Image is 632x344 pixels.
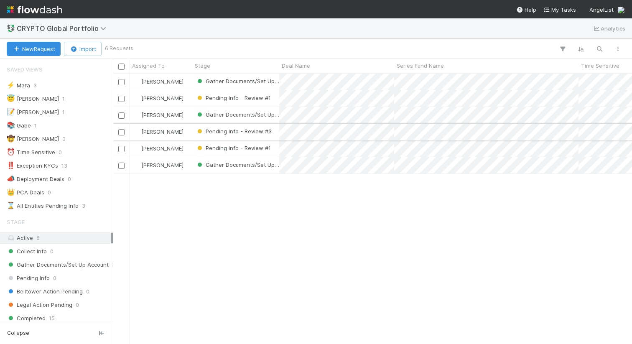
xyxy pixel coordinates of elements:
a: My Tasks [543,5,576,14]
span: 3 [33,80,37,91]
div: Pending Info - Review #1 [196,94,271,102]
img: avatar_cea4b3df-83b6-44b5-8b06-f9455c333edc.png [133,112,140,118]
span: 0 [50,246,54,257]
input: Toggle Row Selected [118,79,125,85]
div: [PERSON_NAME] [133,144,183,153]
div: Gather Documents/Set Up Account [196,110,279,119]
span: AngelList [589,6,614,13]
span: Saved Views [7,61,43,78]
span: CRYPTO Global Portfolio [17,24,110,33]
div: Gabe [7,120,31,131]
span: [PERSON_NAME] [141,162,183,168]
span: Pending Info - Review #1 [196,145,271,151]
div: [PERSON_NAME] [133,111,183,119]
input: Toggle All Rows Selected [118,64,125,70]
span: Belltower Action Pending [7,286,83,297]
span: [PERSON_NAME] [141,128,183,135]
div: Deployment Deals [7,174,64,184]
span: [PERSON_NAME] [141,112,183,118]
div: Gather Documents/Set Up Account [196,77,279,85]
span: 1 [34,120,37,131]
span: 13 [61,161,67,171]
span: Gather Documents/Set Up Account [196,78,298,84]
div: Exception KYCs [7,161,58,171]
img: logo-inverted-e16ddd16eac7371096b0.svg [7,3,62,17]
span: Time Sensitive [581,61,619,70]
div: Gather Documents/Set Up Account [196,161,279,169]
div: Pending Info - Review #3 [196,127,272,135]
div: [PERSON_NAME] [133,77,183,86]
img: avatar_c584de82-e924-47af-9431-5c284c40472a.png [617,6,625,14]
span: ⏰ [7,148,15,155]
span: ⌛ [7,202,15,209]
div: All Entities Pending Info [7,201,79,211]
div: [PERSON_NAME] [133,161,183,169]
div: PCA Deals [7,187,44,198]
span: Stage [195,61,210,70]
span: My Tasks [543,6,576,13]
img: avatar_e0ab5a02-4425-4644-8eca-231d5bcccdf4.png [133,162,140,168]
span: [PERSON_NAME] [141,78,183,85]
span: Pending Info - Review #3 [196,128,272,135]
a: Analytics [592,23,625,33]
small: 6 Requests [105,45,133,52]
input: Toggle Row Selected [118,129,125,135]
span: 😇 [7,95,15,102]
div: [PERSON_NAME] [7,134,59,144]
button: Import [64,42,102,56]
span: 0 [62,134,66,144]
img: avatar_c584de82-e924-47af-9431-5c284c40472a.png [133,95,140,102]
span: 📝 [7,108,15,115]
img: avatar_c584de82-e924-47af-9431-5c284c40472a.png [133,145,140,152]
span: Deal Name [282,61,310,70]
span: Pending Info [7,273,50,283]
span: Stage [7,214,25,230]
span: [PERSON_NAME] [141,95,183,102]
span: 0 [68,174,71,184]
button: NewRequest [7,42,61,56]
div: [PERSON_NAME] [7,94,59,104]
div: Help [516,5,536,14]
span: Series Fund Name [397,61,444,70]
span: Collect Info [7,246,47,257]
span: 1 [62,107,65,117]
span: Completed [7,313,46,324]
div: [PERSON_NAME] [7,107,59,117]
span: 3 [112,260,115,270]
span: 3 [82,201,85,211]
div: Mara [7,80,30,91]
img: avatar_c584de82-e924-47af-9431-5c284c40472a.png [133,78,140,85]
span: 15 [49,313,55,324]
input: Toggle Row Selected [118,163,125,169]
input: Toggle Row Selected [118,146,125,152]
span: Pending Info - Review #1 [196,94,271,101]
span: Legal Action Pending [7,300,72,310]
span: Assigned To [132,61,165,70]
input: Toggle Row Selected [118,96,125,102]
span: 💱 [7,25,15,32]
div: Pending Info - Review #1 [196,144,271,152]
span: 🤠 [7,135,15,142]
span: 📣 [7,175,15,182]
span: Gather Documents/Set Up Account [7,260,109,270]
span: Collapse [7,329,29,337]
img: avatar_5bf5c33b-3139-4939-a495-cbf9fc6ebf7e.png [133,128,140,135]
span: 1 [62,94,65,104]
div: Time Sensitive [7,147,55,158]
span: [PERSON_NAME] [141,145,183,152]
span: 0 [53,273,56,283]
span: Gather Documents/Set Up Account [196,111,298,118]
span: 0 [86,286,89,297]
span: 6 [36,234,40,241]
div: [PERSON_NAME] [133,94,183,102]
span: 👑 [7,189,15,196]
span: 0 [59,147,62,158]
span: ‼️ [7,162,15,169]
div: Active [7,233,111,243]
input: Toggle Row Selected [118,112,125,119]
span: Gather Documents/Set Up Account [196,161,298,168]
span: 📚 [7,122,15,129]
span: 0 [48,187,51,198]
div: [PERSON_NAME] [133,127,183,136]
span: ⚡ [7,82,15,89]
